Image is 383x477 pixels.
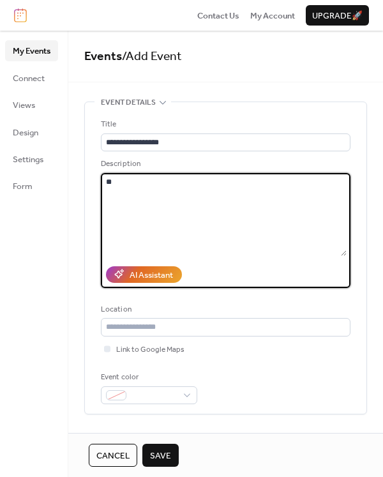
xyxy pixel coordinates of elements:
button: Save [142,444,179,467]
button: Upgrade🚀 [306,5,369,26]
span: My Events [13,45,50,57]
a: My Account [250,9,295,22]
a: Design [5,122,58,142]
span: Design [13,126,38,139]
a: Events [84,45,122,68]
a: Settings [5,149,58,169]
span: Save [150,450,171,462]
a: Contact Us [197,9,239,22]
div: Event color [101,371,195,384]
a: Views [5,95,58,115]
button: AI Assistant [106,266,182,283]
button: Cancel [89,444,137,467]
span: Views [13,99,35,112]
div: Description [101,158,348,170]
a: Connect [5,68,58,88]
span: Upgrade 🚀 [312,10,363,22]
img: logo [14,8,27,22]
div: Title [101,118,348,131]
span: Connect [13,72,45,85]
a: My Events [5,40,58,61]
span: Cancel [96,450,130,462]
span: Link to Google Maps [116,344,184,356]
div: AI Assistant [130,269,173,282]
span: Date and time [101,430,155,443]
span: Settings [13,153,43,166]
span: / Add Event [122,45,182,68]
span: Contact Us [197,10,239,22]
span: My Account [250,10,295,22]
a: Form [5,176,58,196]
span: Event details [101,96,156,109]
div: Location [101,303,348,316]
span: Form [13,180,33,193]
